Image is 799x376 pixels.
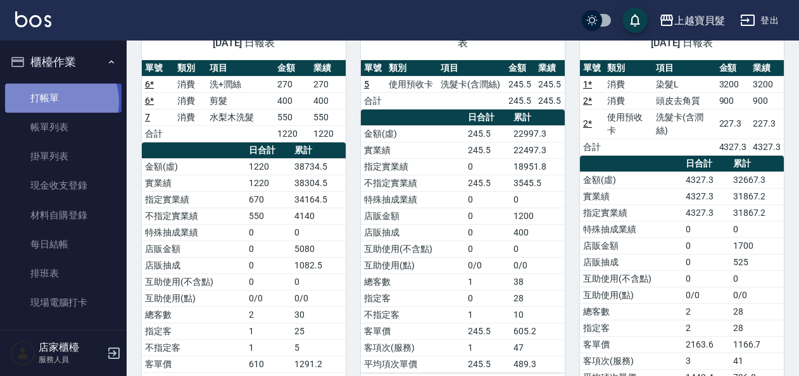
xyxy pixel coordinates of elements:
[510,175,565,191] td: 3545.5
[716,76,750,92] td: 3200
[291,158,346,175] td: 38734.5
[580,237,683,254] td: 店販金額
[750,60,784,77] th: 業績
[580,320,683,336] td: 指定客
[604,109,653,139] td: 使用預收卡
[361,224,465,241] td: 店販抽成
[206,60,274,77] th: 項目
[465,257,510,273] td: 0/0
[653,109,716,139] td: 洗髮卡(含潤絲)
[510,224,565,241] td: 400
[246,158,291,175] td: 1220
[465,306,510,323] td: 1
[750,109,784,139] td: 227.3
[246,339,291,356] td: 1
[142,125,174,142] td: 合計
[274,109,310,125] td: 550
[361,175,465,191] td: 不指定實業績
[291,273,346,290] td: 0
[730,287,784,303] td: 0/0
[580,60,604,77] th: 單號
[580,287,683,303] td: 互助使用(點)
[361,241,465,257] td: 互助使用(不含點)
[5,171,122,200] a: 現金收支登錄
[361,323,465,339] td: 客單價
[730,237,784,254] td: 1700
[730,320,784,336] td: 28
[750,139,784,155] td: 4327.3
[291,323,346,339] td: 25
[361,208,465,224] td: 店販金額
[683,221,729,237] td: 0
[206,92,274,109] td: 剪髮
[730,336,784,353] td: 1166.7
[361,290,465,306] td: 指定客
[174,76,206,92] td: 消費
[580,221,683,237] td: 特殊抽成業績
[291,290,346,306] td: 0/0
[465,339,510,356] td: 1
[510,208,565,224] td: 1200
[465,191,510,208] td: 0
[361,125,465,142] td: 金額(虛)
[730,172,784,188] td: 32667.3
[604,92,653,109] td: 消費
[5,201,122,230] a: 材料自購登錄
[142,191,246,208] td: 指定實業績
[750,76,784,92] td: 3200
[274,92,310,109] td: 400
[291,191,346,208] td: 34164.5
[653,76,716,92] td: 染髮L
[437,76,505,92] td: 洗髮卡(含潤絲)
[580,204,683,221] td: 指定實業績
[5,84,122,113] a: 打帳單
[291,306,346,323] td: 30
[246,191,291,208] td: 670
[361,191,465,208] td: 特殊抽成業績
[510,125,565,142] td: 22997.3
[510,339,565,356] td: 47
[361,92,386,109] td: 合計
[730,156,784,172] th: 累計
[291,257,346,273] td: 1082.5
[505,76,535,92] td: 245.5
[310,92,346,109] td: 400
[604,60,653,77] th: 類別
[310,60,346,77] th: 業績
[580,254,683,270] td: 店販抽成
[361,339,465,356] td: 客項次(服務)
[5,323,122,356] button: 預約管理
[291,224,346,241] td: 0
[291,175,346,191] td: 38304.5
[465,290,510,306] td: 0
[510,142,565,158] td: 22497.3
[142,60,174,77] th: 單號
[505,60,535,77] th: 金額
[142,241,246,257] td: 店販金額
[5,113,122,142] a: 帳單列表
[142,290,246,306] td: 互助使用(點)
[274,125,310,142] td: 1220
[674,13,725,28] div: 上越寶貝髮
[361,60,386,77] th: 單號
[683,287,729,303] td: 0/0
[510,110,565,126] th: 累計
[510,273,565,290] td: 38
[683,188,729,204] td: 4327.3
[39,354,103,365] p: 服務人員
[246,257,291,273] td: 0
[291,142,346,159] th: 累計
[142,339,246,356] td: 不指定客
[683,336,729,353] td: 2163.6
[142,306,246,323] td: 總客數
[654,8,730,34] button: 上越寶貝髮
[246,323,291,339] td: 1
[465,273,510,290] td: 1
[39,341,103,354] h5: 店家櫃檯
[604,76,653,92] td: 消費
[364,79,369,89] a: 5
[730,221,784,237] td: 0
[142,224,246,241] td: 特殊抽成業績
[535,76,565,92] td: 245.5
[465,110,510,126] th: 日合計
